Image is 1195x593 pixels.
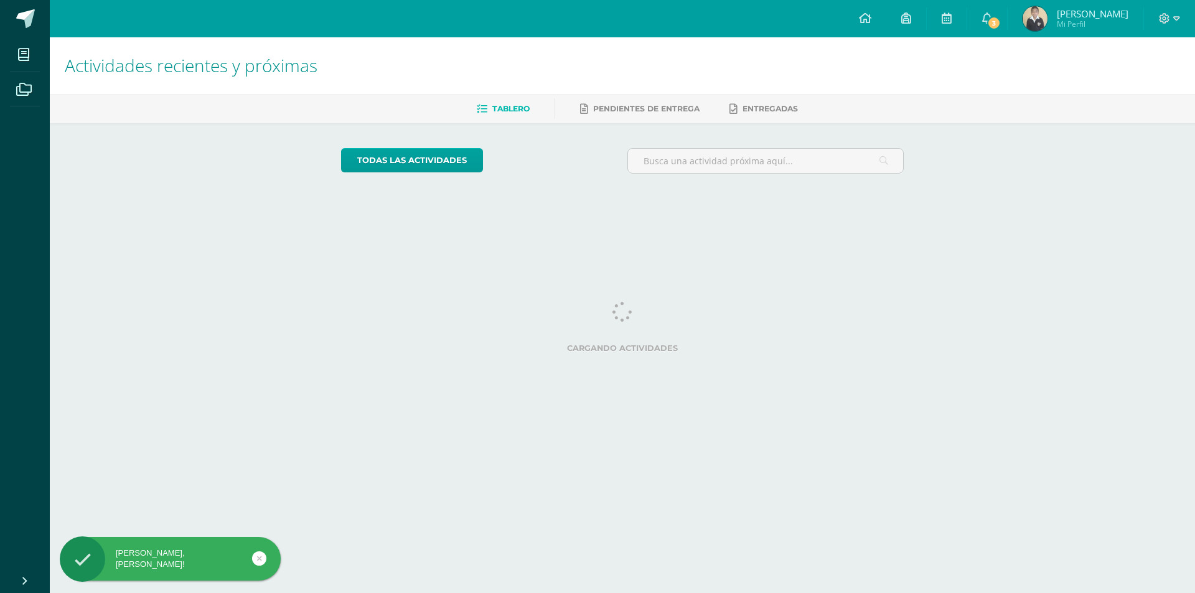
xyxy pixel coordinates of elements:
[1057,7,1128,20] span: [PERSON_NAME]
[341,148,483,172] a: todas las Actividades
[1057,19,1128,29] span: Mi Perfil
[65,54,317,77] span: Actividades recientes y próximas
[1023,6,1047,31] img: 139ad4bce731a5d99f71967e08cee11c.png
[60,548,281,570] div: [PERSON_NAME], [PERSON_NAME]!
[593,104,700,113] span: Pendientes de entrega
[492,104,530,113] span: Tablero
[729,99,798,119] a: Entregadas
[477,99,530,119] a: Tablero
[987,16,1001,30] span: 3
[341,343,904,353] label: Cargando actividades
[580,99,700,119] a: Pendientes de entrega
[628,149,904,173] input: Busca una actividad próxima aquí...
[743,104,798,113] span: Entregadas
